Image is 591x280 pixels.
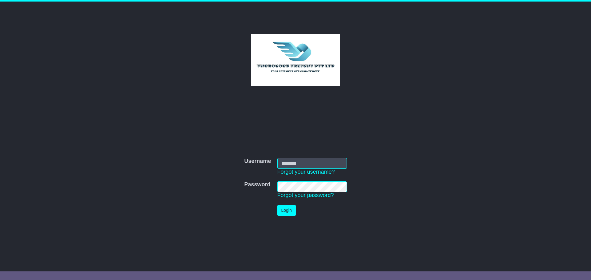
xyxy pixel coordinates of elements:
[244,158,271,165] label: Username
[251,34,340,86] img: Thorogood Freight Pty Ltd
[277,192,334,198] a: Forgot your password?
[244,181,270,188] label: Password
[277,169,335,175] a: Forgot your username?
[277,205,296,216] button: Login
